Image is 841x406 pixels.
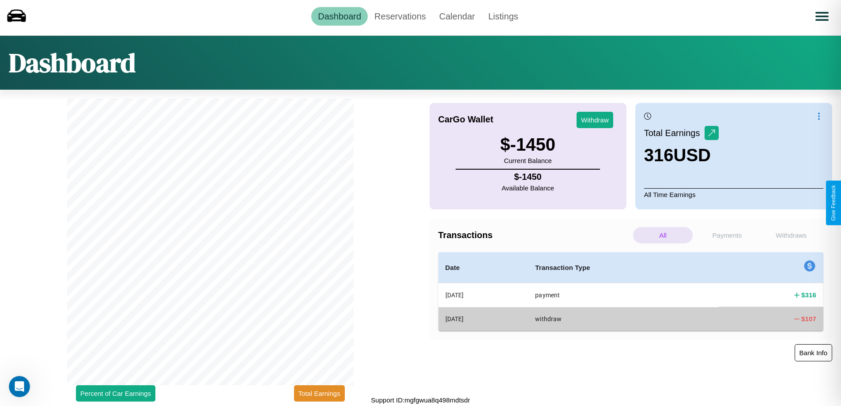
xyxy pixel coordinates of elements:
p: All [633,227,693,243]
h4: Transaction Type [535,262,712,273]
a: Reservations [368,7,433,26]
h4: Date [445,262,521,273]
button: Open menu [810,4,834,29]
iframe: Intercom live chat [9,376,30,397]
p: Current Balance [500,155,555,167]
button: Percent of Car Earnings [76,385,155,402]
p: Payments [697,227,757,243]
a: Calendar [433,7,482,26]
h3: 316 USD [644,145,719,165]
table: simple table [438,252,824,331]
h3: $ -1450 [500,135,555,155]
h1: Dashboard [9,45,136,81]
h4: CarGo Wallet [438,114,494,125]
button: Bank Info [795,344,832,361]
th: withdraw [528,307,719,330]
h4: $ 107 [801,314,816,323]
h4: $ -1450 [502,172,554,182]
h4: $ 316 [801,290,816,300]
th: payment [528,283,719,307]
a: Listings [482,7,525,26]
th: [DATE] [438,307,528,330]
a: Dashboard [311,7,368,26]
th: [DATE] [438,283,528,307]
p: Total Earnings [644,125,705,141]
p: Support ID: mgfgwua8q498mdtsdr [371,394,470,406]
p: Available Balance [502,182,554,194]
p: Withdraws [762,227,821,243]
button: Withdraw [577,112,613,128]
div: Give Feedback [830,185,837,221]
h4: Transactions [438,230,631,240]
button: Total Earnings [294,385,345,402]
p: All Time Earnings [644,188,823,201]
